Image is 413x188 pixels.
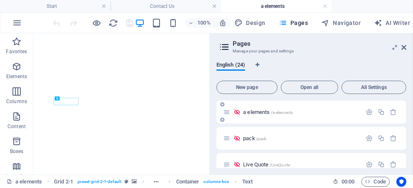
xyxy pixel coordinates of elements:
button: All Settings [342,81,406,94]
span: Design [234,19,265,27]
p: Elements [6,73,27,80]
span: 00 00 [342,177,354,187]
span: Click to select. Double-click to edit [54,177,73,187]
i: On resize automatically adjust zoom level to fit chosen device. [219,19,226,27]
span: . columns-box [202,177,229,187]
h4: Contact Us [111,2,221,11]
iframe: To enrich screen reader interactions, please activate Accessibility in Grammarly extension settings [33,33,209,175]
button: Open all [281,81,338,94]
button: Pages [275,16,311,30]
i: This element is a customizable preset [125,179,128,184]
div: Design (Ctrl+Alt+Y) [231,16,269,30]
nav: breadcrumb [54,177,253,187]
span: /pack [256,136,267,141]
span: New page [220,85,274,90]
span: Click to open page [243,161,290,168]
div: Remove [390,135,397,142]
button: New page [216,81,278,94]
span: Click to select. Double-click to edit [176,177,199,187]
h2: Pages [233,40,406,47]
span: Pages [279,19,308,27]
h6: Session time [333,177,355,187]
p: Content [7,123,26,130]
div: a elements/a-elements [241,109,361,115]
div: Remove [390,161,397,168]
span: AI Writer [374,19,410,27]
div: pack/pack [241,136,361,141]
button: Navigator [318,16,364,30]
p: Favorites [6,48,27,55]
h6: 100% [197,18,211,28]
button: Design [231,16,269,30]
h4: a elements [221,2,332,11]
div: Live Quote/LiveQuote [241,162,361,167]
div: Duplicate [378,161,385,168]
p: Boxes [10,148,24,155]
span: All Settings [345,85,403,90]
span: /LiveQuote [270,163,290,167]
div: Settings [366,109,373,116]
span: . preset-grid-2-1-default [76,177,121,187]
p: Accordion [5,173,28,180]
span: English (24) [216,60,245,72]
div: Settings [366,135,373,142]
i: This element contains a background [132,179,137,184]
div: Language Tabs [216,62,406,77]
div: Duplicate [378,109,385,116]
span: Click to open page [243,135,266,141]
button: Usercentrics [396,177,406,187]
div: Duplicate [378,135,385,142]
span: Click to open page [243,109,293,115]
span: : [347,178,349,185]
span: Navigator [321,19,361,27]
div: Settings [366,161,373,168]
span: Click to select. Double-click to edit [242,177,253,187]
a: Click to cancel selection. Double-click to open Pages [7,177,42,187]
span: Code [365,177,386,187]
h3: Manage your pages and settings [233,47,390,55]
p: Columns [6,98,27,105]
span: Open all [285,85,334,90]
div: Remove [390,109,397,116]
span: /a-elements [271,110,293,115]
button: 100% [185,18,214,28]
button: Code [361,177,390,187]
